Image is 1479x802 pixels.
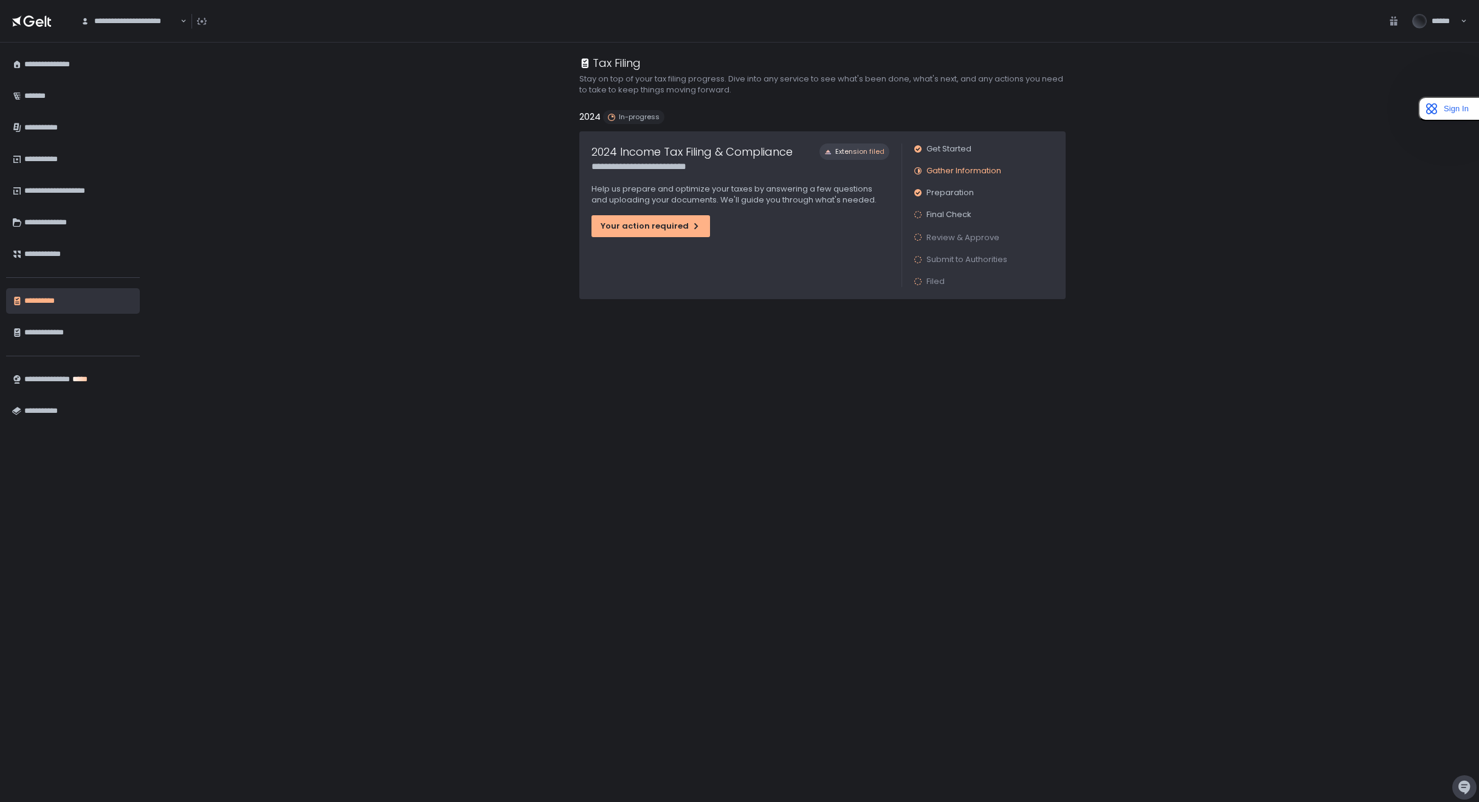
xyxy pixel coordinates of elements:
[926,165,1001,176] span: Gather Information
[926,254,1007,265] span: Submit to Authorities
[579,74,1066,95] h2: Stay on top of your tax filing progress. Dive into any service to see what's been done, what's ne...
[601,221,701,232] div: Your action required
[591,184,889,206] p: Help us prepare and optimize your taxes by answering a few questions and uploading your documents...
[926,143,971,154] span: Get Started
[926,209,971,220] span: Final Check
[926,187,974,198] span: Preparation
[579,110,601,124] h2: 2024
[591,143,793,160] h1: 2024 Income Tax Filing & Compliance
[926,232,999,243] span: Review & Approve
[73,9,187,34] div: Search for option
[926,276,945,287] span: Filed
[835,147,884,156] span: Extension filed
[579,55,641,71] div: Tax Filing
[591,215,710,237] button: Your action required
[619,112,660,122] span: In-progress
